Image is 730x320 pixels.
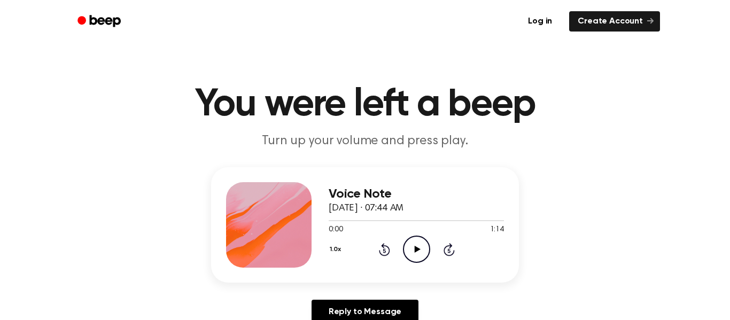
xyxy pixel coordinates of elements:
span: 1:14 [490,224,504,236]
h3: Voice Note [329,187,504,201]
span: 0:00 [329,224,343,236]
a: Log in [517,9,563,34]
span: [DATE] · 07:44 AM [329,204,403,213]
a: Create Account [569,11,660,32]
a: Beep [70,11,130,32]
button: 1.0x [329,240,345,259]
h1: You were left a beep [91,85,639,124]
p: Turn up your volume and press play. [160,132,570,150]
